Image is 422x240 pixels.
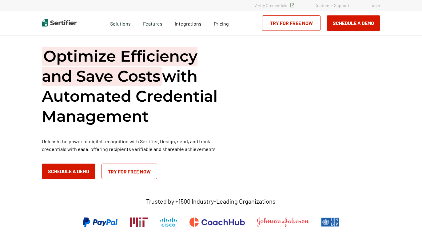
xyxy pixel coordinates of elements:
[175,21,201,26] span: Integrations
[42,137,226,153] p: Unleash the power of digital recognition with Sertifier. Design, send, and track credentials with...
[314,3,349,8] a: Customer Support
[189,218,245,227] img: CoachHub
[102,164,157,179] a: Try for Free Now
[175,19,201,27] a: Integrations
[130,218,148,227] img: Massachusetts Institute of Technology
[42,47,197,86] span: Optimize Efficiency and Save Costs
[257,218,309,227] img: Johnson & Johnson
[146,197,276,205] p: Trusted by +1500 Industry-Leading Organizations
[160,218,177,227] img: Cisco
[214,21,229,26] span: Pricing
[110,19,131,27] span: Solutions
[83,218,117,227] img: PayPal
[143,19,162,27] span: Features
[42,46,226,126] h1: with Automated Credential Management
[254,3,294,8] a: Verify Credentials
[214,19,229,27] a: Pricing
[290,3,294,7] img: Verified
[42,19,77,26] img: Sertifier | Digital Credentialing Platform
[262,15,320,31] a: Try for Free Now
[321,218,339,227] img: UNDP
[369,3,380,8] a: Login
